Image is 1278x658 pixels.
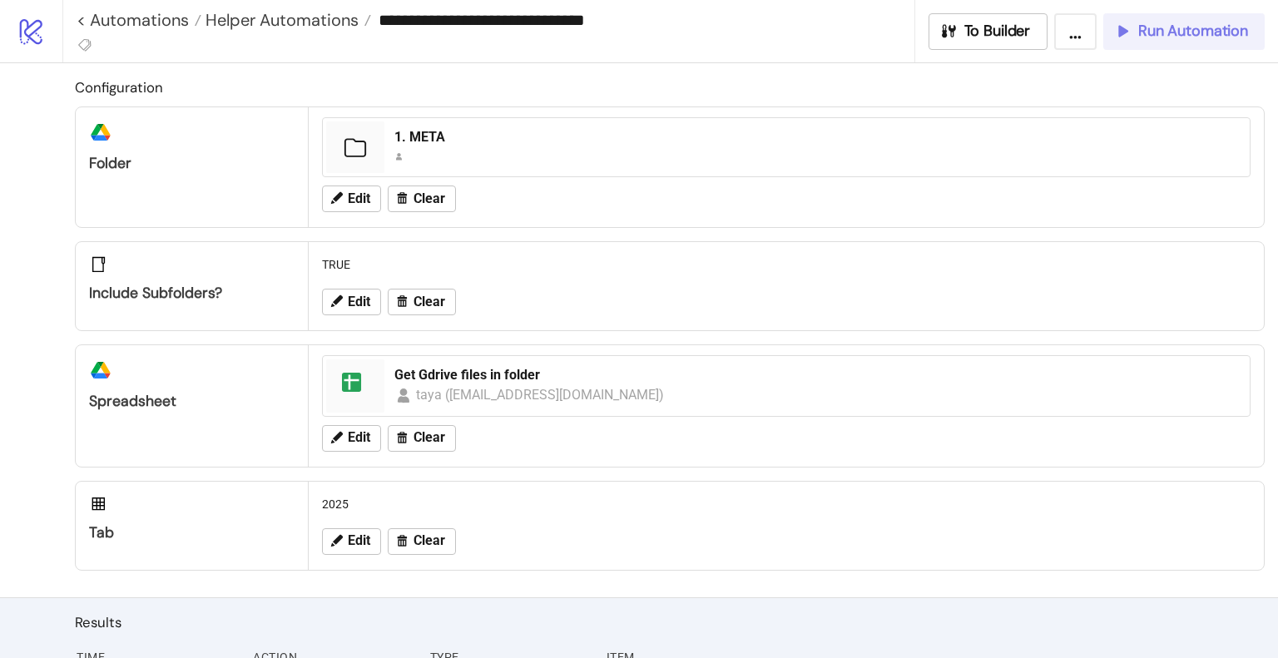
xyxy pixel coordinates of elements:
span: To Builder [964,22,1031,41]
button: Run Automation [1103,13,1265,50]
div: Get Gdrive files in folder [394,366,1240,384]
button: Clear [388,289,456,315]
div: Spreadsheet [89,392,295,411]
span: Edit [348,191,370,206]
span: Edit [348,430,370,445]
button: Clear [388,528,456,555]
button: Edit [322,528,381,555]
div: TRUE [315,249,1257,280]
div: 2025 [315,488,1257,520]
a: < Automations [77,12,201,28]
a: Helper Automations [201,12,371,28]
button: To Builder [929,13,1048,50]
span: Clear [414,294,445,309]
button: Edit [322,425,381,452]
h2: Results [75,611,1265,633]
div: taya ([EMAIL_ADDRESS][DOMAIN_NAME]) [416,384,666,405]
button: Clear [388,186,456,212]
span: Edit [348,533,370,548]
span: Clear [414,191,445,206]
span: Edit [348,294,370,309]
span: Clear [414,430,445,445]
button: ... [1054,13,1097,50]
span: Helper Automations [201,9,359,31]
h2: Configuration [75,77,1265,98]
button: Clear [388,425,456,452]
div: Include subfolders? [89,284,295,303]
div: Folder [89,154,295,173]
button: Edit [322,289,381,315]
button: Edit [322,186,381,212]
span: Run Automation [1138,22,1248,41]
div: Tab [89,523,295,542]
div: 1. META [394,128,1240,146]
span: Clear [414,533,445,548]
